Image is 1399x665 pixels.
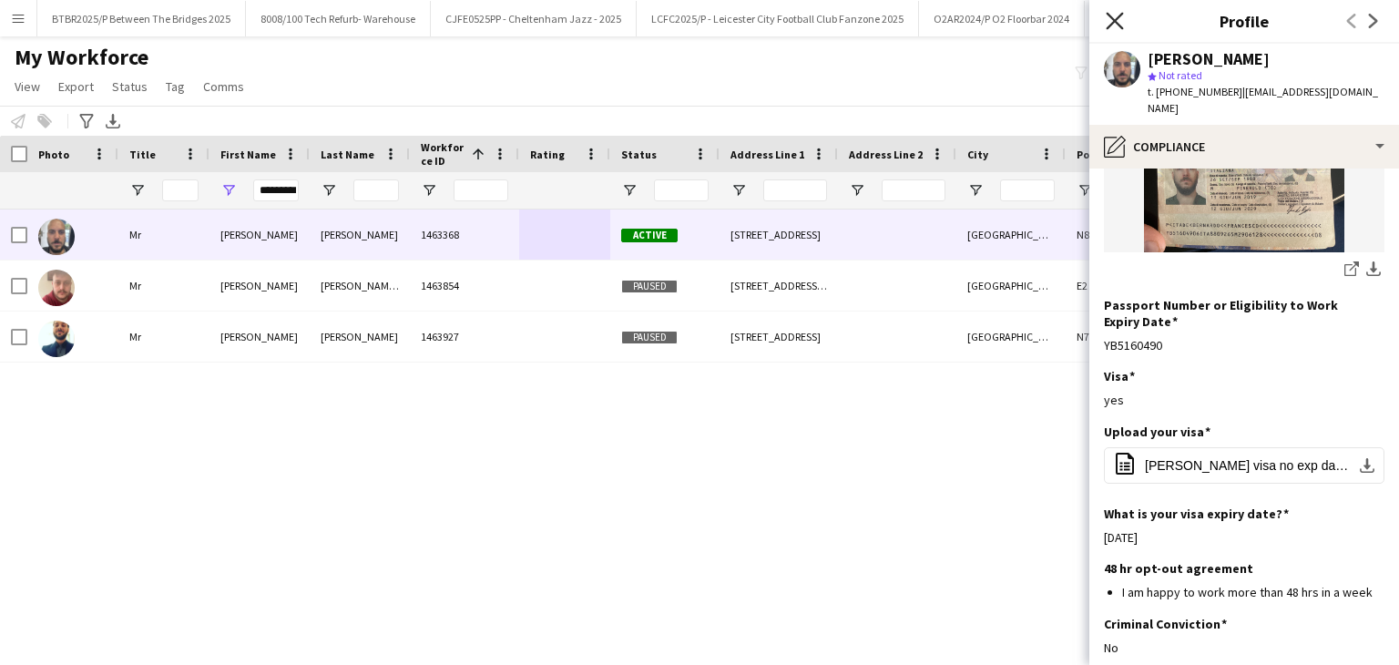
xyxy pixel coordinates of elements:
[38,148,69,161] span: Photo
[730,148,804,161] span: Address Line 1
[158,75,192,98] a: Tag
[1122,584,1384,600] li: I am happy to work more than 48 hrs in a week
[1077,182,1093,199] button: Open Filter Menu
[1104,506,1289,522] h3: What is your visa expiry date?
[621,182,638,199] button: Open Filter Menu
[410,210,519,260] div: 1463368
[621,280,678,293] span: Paused
[15,44,148,71] span: My Workforce
[162,179,199,201] input: Title Filter Input
[38,270,75,306] img: Francesco Della Rocca
[102,110,124,132] app-action-btn: Export XLSX
[1159,68,1202,82] span: Not rated
[203,78,244,95] span: Comms
[410,312,519,362] div: 1463927
[310,261,410,311] div: [PERSON_NAME] [PERSON_NAME]
[1148,51,1270,67] div: [PERSON_NAME]
[1104,447,1384,484] button: [PERSON_NAME] visa no exp date.pdf
[1104,392,1384,408] div: yes
[209,210,310,260] div: [PERSON_NAME]
[956,261,1066,311] div: [GEOGRAPHIC_DATA]
[196,75,251,98] a: Comms
[956,312,1066,362] div: [GEOGRAPHIC_DATA]
[1104,424,1210,440] h3: Upload your visa
[166,78,185,95] span: Tag
[1085,1,1252,36] button: O2AR2025/P O2 Floor Bar FY26
[129,148,156,161] span: Title
[353,179,399,201] input: Last Name Filter Input
[105,75,155,98] a: Status
[763,179,827,201] input: Address Line 1 Filter Input
[621,148,657,161] span: Status
[720,210,838,260] div: [STREET_ADDRESS]
[1148,85,1378,115] span: | [EMAIL_ADDRESS][DOMAIN_NAME]
[118,312,209,362] div: Mr
[51,75,101,98] a: Export
[1104,368,1135,384] h3: Visa
[1089,125,1399,169] div: Compliance
[1104,297,1370,330] h3: Passport Number or Eligibility to Work Expiry Date
[956,210,1066,260] div: [GEOGRAPHIC_DATA]
[15,78,40,95] span: View
[129,182,146,199] button: Open Filter Menu
[1089,9,1399,33] h3: Profile
[76,110,97,132] app-action-btn: Advanced filters
[220,182,237,199] button: Open Filter Menu
[967,148,988,161] span: City
[410,261,519,311] div: 1463854
[246,1,431,36] button: 8008/100 Tech Refurb- Warehouse
[454,179,508,201] input: Workforce ID Filter Input
[967,182,984,199] button: Open Filter Menu
[637,1,919,36] button: LCFC2025/P - Leicester City Football Club Fanzone 2025
[37,1,246,36] button: BTBR2025/P Between The Bridges 2025
[720,312,838,362] div: [STREET_ADDRESS]
[1066,210,1175,260] div: N8 7RQ
[882,179,945,201] input: Address Line 2 Filter Input
[112,78,148,95] span: Status
[38,219,75,255] img: Francesco De bernardo
[253,179,299,201] input: First Name Filter Input
[321,148,374,161] span: Last Name
[421,140,465,168] span: Workforce ID
[58,78,94,95] span: Export
[1104,529,1384,546] div: [DATE]
[431,1,637,36] button: CJFE0525PP - Cheltenham Jazz - 2025
[1077,148,1128,161] span: Post Code
[849,148,923,161] span: Address Line 2
[321,182,337,199] button: Open Filter Menu
[730,182,747,199] button: Open Filter Menu
[220,148,276,161] span: First Name
[118,210,209,260] div: Mr
[1066,261,1175,311] div: E2 0QB
[209,312,310,362] div: [PERSON_NAME]
[1104,560,1253,577] h3: 48 hr opt-out agreement
[209,261,310,311] div: [PERSON_NAME]
[919,1,1085,36] button: O2AR2024/P O2 Floorbar 2024
[310,210,410,260] div: [PERSON_NAME]
[1145,458,1351,473] span: [PERSON_NAME] visa no exp date.pdf
[421,182,437,199] button: Open Filter Menu
[720,261,838,311] div: [STREET_ADDRESS][PERSON_NAME]
[1104,639,1384,656] div: No
[621,229,678,242] span: Active
[1104,337,1384,353] div: YB5160490
[118,261,209,311] div: Mr
[654,179,709,201] input: Status Filter Input
[621,331,678,344] span: Paused
[530,148,565,161] span: Rating
[849,182,865,199] button: Open Filter Menu
[7,75,47,98] a: View
[1000,179,1055,201] input: City Filter Input
[1104,616,1227,632] h3: Criminal Conviction
[38,321,75,357] img: Francesco Mancuso
[1148,85,1242,98] span: t. [PHONE_NUMBER]
[1066,312,1175,362] div: N7 6RS
[310,312,410,362] div: [PERSON_NAME]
